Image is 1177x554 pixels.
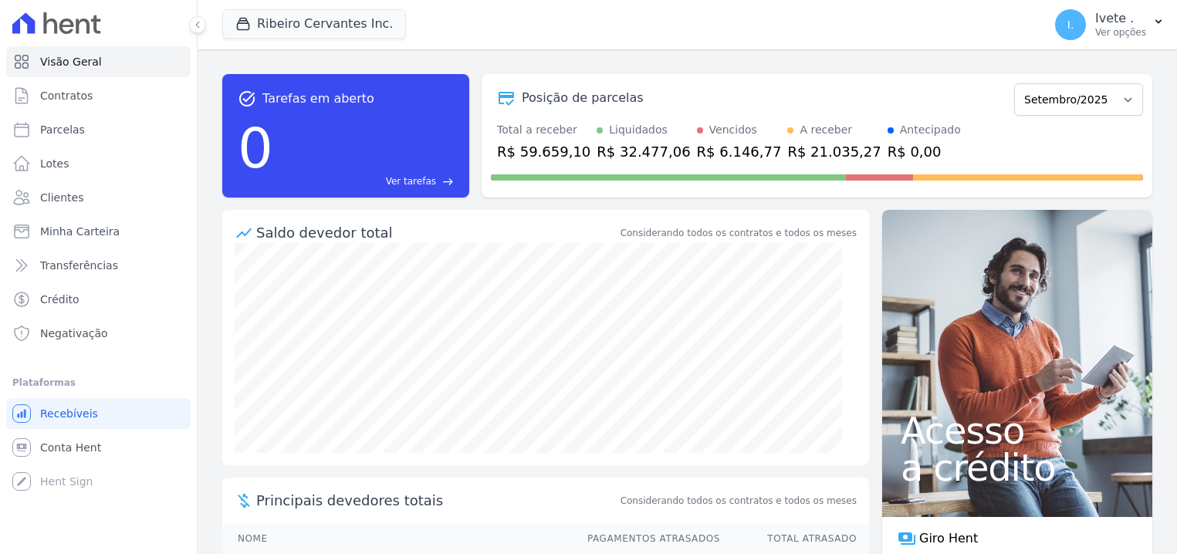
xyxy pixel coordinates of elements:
[256,222,617,243] div: Saldo devedor total
[6,432,191,463] a: Conta Hent
[442,176,454,187] span: east
[6,80,191,111] a: Contratos
[6,398,191,429] a: Recebíveis
[40,88,93,103] span: Contratos
[6,216,191,247] a: Minha Carteira
[800,122,852,138] div: A receber
[697,141,782,162] div: R$ 6.146,77
[12,373,184,392] div: Plataformas
[6,46,191,77] a: Visão Geral
[6,284,191,315] a: Crédito
[901,412,1134,449] span: Acesso
[40,224,120,239] span: Minha Carteira
[621,494,857,508] span: Considerando todos os contratos e todos os meses
[1095,26,1146,39] p: Ver opções
[40,292,79,307] span: Crédito
[238,90,256,108] span: task_alt
[787,141,881,162] div: R$ 21.035,27
[1095,11,1146,26] p: Ivete .
[1043,3,1177,46] button: I. Ivete . Ver opções
[497,141,590,162] div: R$ 59.659,10
[1067,19,1074,30] span: I.
[609,122,668,138] div: Liquidados
[40,406,98,421] span: Recebíveis
[386,174,436,188] span: Ver tarefas
[238,108,273,188] div: 0
[597,141,690,162] div: R$ 32.477,06
[6,182,191,213] a: Clientes
[522,89,644,107] div: Posição de parcelas
[888,141,961,162] div: R$ 0,00
[40,440,101,455] span: Conta Hent
[709,122,757,138] div: Vencidos
[279,174,454,188] a: Ver tarefas east
[6,114,191,145] a: Parcelas
[256,490,617,511] span: Principais devedores totais
[262,90,374,108] span: Tarefas em aberto
[6,148,191,179] a: Lotes
[40,156,69,171] span: Lotes
[40,190,83,205] span: Clientes
[621,226,857,240] div: Considerando todos os contratos e todos os meses
[6,318,191,349] a: Negativação
[6,250,191,281] a: Transferências
[40,326,108,341] span: Negativação
[222,9,406,39] button: Ribeiro Cervantes Inc.
[901,449,1134,486] span: a crédito
[40,258,118,273] span: Transferências
[40,122,85,137] span: Parcelas
[40,54,102,69] span: Visão Geral
[919,529,978,548] span: Giro Hent
[900,122,961,138] div: Antecipado
[497,122,590,138] div: Total a receber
